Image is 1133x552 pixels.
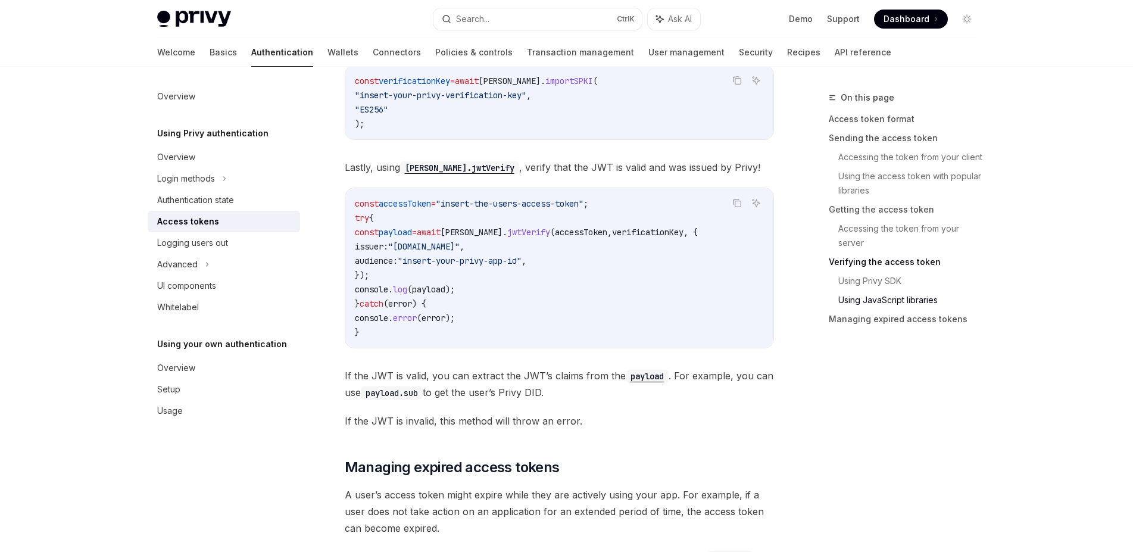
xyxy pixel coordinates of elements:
a: Verifying the access token [829,252,986,272]
a: Sending the access token [829,129,986,148]
span: payload [412,284,445,295]
span: Managing expired access tokens [345,458,560,477]
span: Ctrl K [617,14,635,24]
span: ); [445,284,455,295]
a: Overview [148,357,300,379]
button: Search...CtrlK [433,8,642,30]
a: Accessing the token from your server [838,219,986,252]
code: [PERSON_NAME].jwtVerify [400,161,519,174]
span: On this page [841,91,894,105]
div: Usage [157,404,183,418]
a: Usage [148,400,300,422]
span: accessToken [555,227,607,238]
span: accessToken [379,198,431,209]
a: payload [626,370,669,382]
div: Overview [157,361,195,375]
div: Overview [157,89,195,104]
span: audience: [355,255,398,266]
span: ( [593,76,598,86]
span: ) { [412,298,426,309]
span: error [388,298,412,309]
code: payload.sub [361,386,423,400]
span: const [355,198,379,209]
span: . [388,313,393,323]
div: Whitelabel [157,300,199,314]
span: . [388,284,393,295]
a: Support [827,13,860,25]
img: light logo [157,11,231,27]
a: Authentication [251,38,313,67]
a: Demo [789,13,813,25]
div: Advanced [157,257,198,272]
span: , { [683,227,698,238]
div: Logging users out [157,236,228,250]
span: issuer: [355,241,388,252]
span: = [450,76,455,86]
a: Using the access token with popular libraries [838,167,986,200]
button: Ask AI [748,73,764,88]
a: Access tokens [148,211,300,232]
span: payload [379,227,412,238]
span: await [417,227,441,238]
a: Managing expired access tokens [829,310,986,329]
div: Search... [456,12,489,26]
div: Overview [157,150,195,164]
a: Getting the access token [829,200,986,219]
span: await [455,76,479,86]
span: "insert-your-privy-app-id" [398,255,522,266]
span: A user’s access token might expire while they are actively using your app. For example, if a user... [345,486,774,537]
a: Accessing the token from your client [838,148,986,167]
a: Policies & controls [435,38,513,67]
h5: Using your own authentication [157,337,287,351]
a: Wallets [327,38,358,67]
button: Ask AI [648,8,700,30]
span: [PERSON_NAME] [479,76,541,86]
span: const [355,227,379,238]
span: console [355,313,388,323]
div: Login methods [157,171,215,186]
span: Ask AI [668,13,692,25]
span: }); [355,270,369,280]
span: ; [583,198,588,209]
span: importSPKI [545,76,593,86]
h5: Using Privy authentication [157,126,269,141]
span: ); [355,118,364,129]
span: = [412,227,417,238]
span: , [460,241,464,252]
span: If the JWT is invalid, this method will throw an error. [345,413,774,429]
a: Authentication state [148,189,300,211]
span: , [607,227,612,238]
span: ( [383,298,388,309]
span: try [355,213,369,223]
span: . [541,76,545,86]
a: UI components [148,275,300,297]
span: { [369,213,374,223]
a: API reference [835,38,891,67]
span: ); [445,313,455,323]
a: Using Privy SDK [838,272,986,291]
a: [PERSON_NAME].jwtVerify [400,161,519,173]
div: UI components [157,279,216,293]
span: const [355,76,379,86]
span: jwtVerify [507,227,550,238]
span: ( [550,227,555,238]
a: Overview [148,146,300,168]
span: "insert-your-privy-verification-key" [355,90,526,101]
span: , [526,90,531,101]
a: Transaction management [527,38,634,67]
span: Dashboard [884,13,929,25]
a: Whitelabel [148,297,300,318]
span: catch [360,298,383,309]
button: Copy the contents from the code block [729,195,745,211]
span: "insert-the-users-access-token" [436,198,583,209]
button: Toggle dark mode [957,10,976,29]
span: } [355,327,360,338]
span: = [431,198,436,209]
span: "ES256" [355,104,388,115]
a: Overview [148,86,300,107]
a: Basics [210,38,237,67]
span: If the JWT is valid, you can extract the JWT’s claims from the . For example, you can use to get ... [345,367,774,401]
button: Ask AI [748,195,764,211]
span: console [355,284,388,295]
span: [PERSON_NAME] [441,227,502,238]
